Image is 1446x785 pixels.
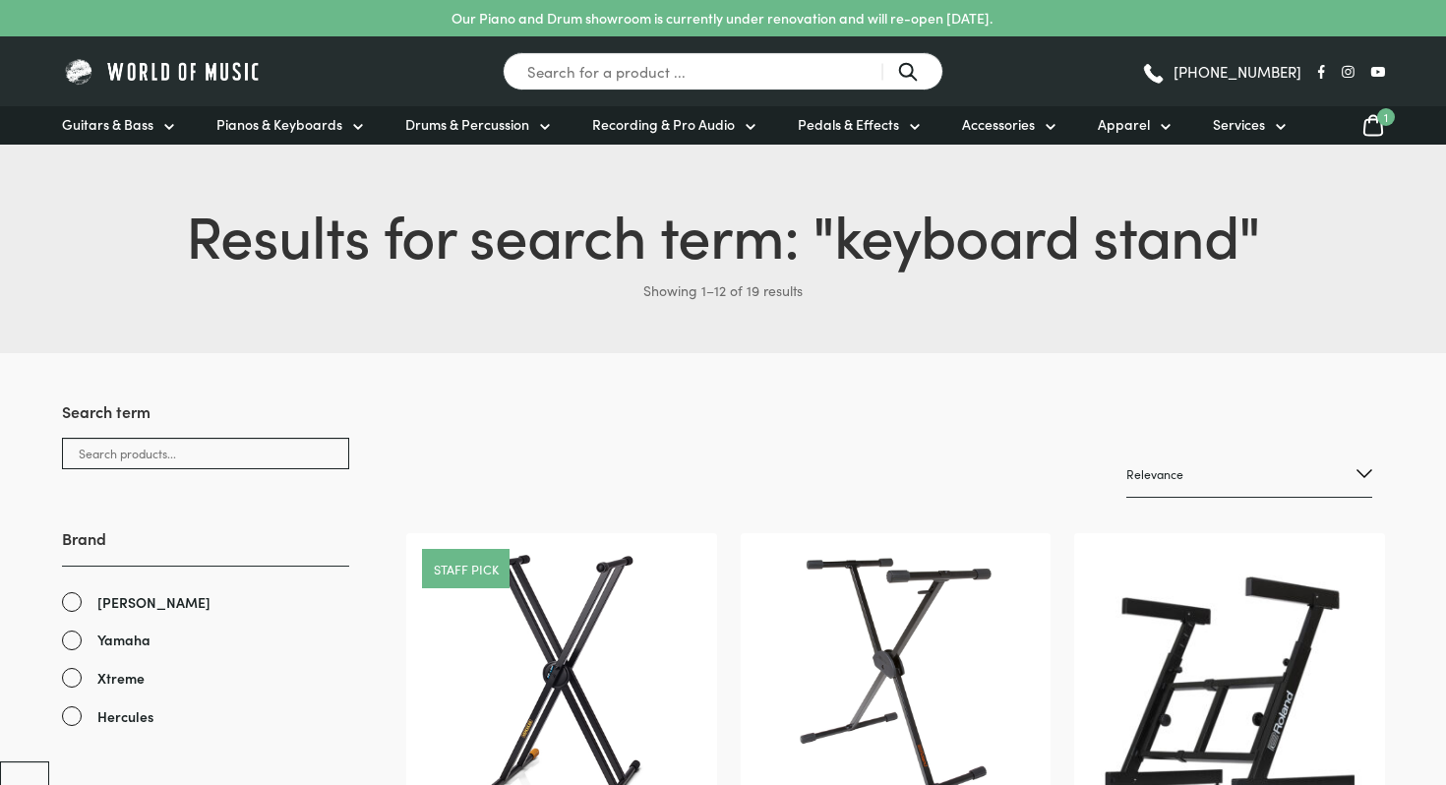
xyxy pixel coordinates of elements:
span: Yamaha [97,629,151,651]
p: Showing 1–12 of 19 results [62,274,1385,306]
p: Our Piano and Drum showroom is currently under renovation and will re-open [DATE]. [452,8,993,29]
span: Xtreme [97,667,145,690]
span: keyboard stand [834,192,1238,274]
a: [PERSON_NAME] [62,591,349,614]
h1: Results for search term: " " [62,192,1385,274]
select: Shop order [1126,452,1372,498]
a: Xtreme [62,667,349,690]
a: Yamaha [62,629,349,651]
span: [PERSON_NAME] [97,591,211,614]
a: [PHONE_NUMBER] [1141,57,1301,87]
span: Services [1213,114,1265,135]
iframe: Chat with our support team [1161,569,1446,785]
input: Search products... [62,438,349,469]
div: Brand [62,527,349,727]
img: World of Music [62,56,264,87]
span: Pedals & Effects [798,114,899,135]
a: Staff pick [434,563,499,575]
span: Drums & Percussion [405,114,529,135]
h3: Search term [62,400,349,438]
h3: Brand [62,527,349,566]
span: Guitars & Bass [62,114,153,135]
a: Hercules [62,705,349,728]
span: Accessories [962,114,1035,135]
input: Search for a product ... [503,52,943,91]
span: Pianos & Keyboards [216,114,342,135]
span: Apparel [1098,114,1150,135]
span: Hercules [97,705,153,728]
span: Recording & Pro Audio [592,114,735,135]
span: [PHONE_NUMBER] [1174,64,1301,79]
span: 1 [1377,108,1395,126]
